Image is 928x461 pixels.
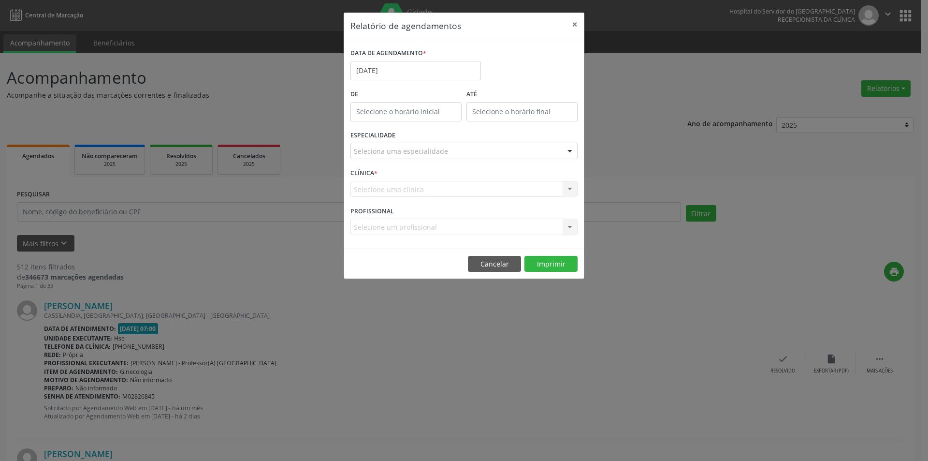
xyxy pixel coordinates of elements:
label: ESPECIALIDADE [350,128,395,143]
input: Selecione o horário inicial [350,102,462,121]
button: Imprimir [524,256,578,272]
label: ATÉ [466,87,578,102]
label: De [350,87,462,102]
input: Selecione o horário final [466,102,578,121]
input: Selecione uma data ou intervalo [350,61,481,80]
h5: Relatório de agendamentos [350,19,461,32]
button: Cancelar [468,256,521,272]
button: Close [565,13,584,36]
label: CLÍNICA [350,166,377,181]
label: DATA DE AGENDAMENTO [350,46,426,61]
label: PROFISSIONAL [350,204,394,219]
span: Seleciona uma especialidade [354,146,448,156]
